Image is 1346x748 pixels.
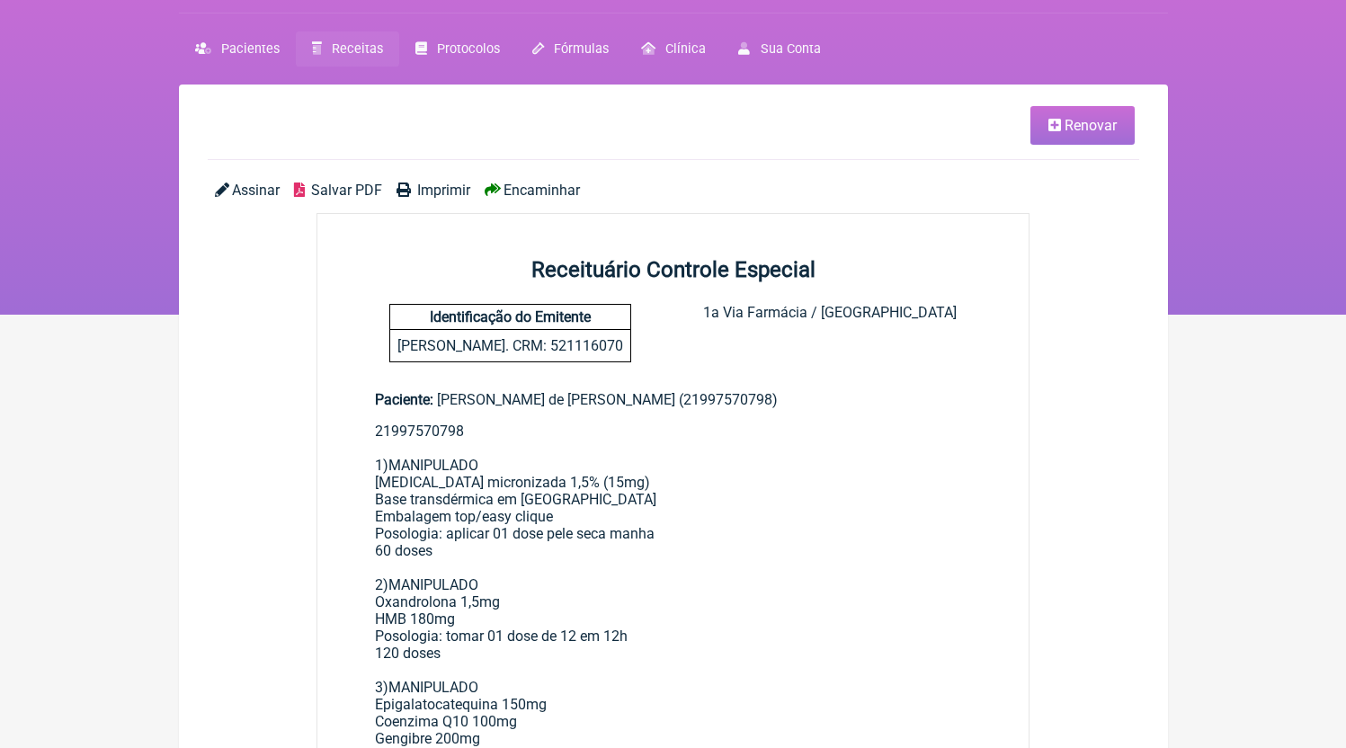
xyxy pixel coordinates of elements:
a: Assinar [215,182,280,199]
span: Clínica [665,41,706,57]
span: Sua Conta [761,41,821,57]
div: Posologia: aplicar 01 dose pele seca manha [375,525,972,542]
span: Encaminhar [504,182,580,199]
p: [PERSON_NAME]. CRM: 521116070 [390,330,630,361]
h2: Receituário Controle Especial [317,257,1030,282]
span: Imprimir [417,182,470,199]
div: 1a Via Farmácia / [GEOGRAPHIC_DATA] [703,304,957,362]
div: 1)MANIPULADO [375,457,972,474]
div: Gengibre 200mg [375,730,972,747]
span: Fórmulas [554,41,609,57]
span: Protocolos [437,41,500,57]
div: Oxandrolona 1,5mg [375,593,972,610]
a: Salvar PDF [294,182,382,199]
a: Pacientes [179,31,296,67]
div: 2)MANIPULADO [375,576,972,593]
div: [PERSON_NAME] de [PERSON_NAME] (21997570798) [375,391,972,408]
div: Posologia: tomar 01 dose de 12 em 12h [375,628,972,645]
span: Receitas [332,41,383,57]
div: HMB 180mg [375,610,972,628]
span: Pacientes [221,41,280,57]
div: 3)MANIPULADO [375,679,972,696]
div: [MEDICAL_DATA] micronizada 1,5% (15mg) Base transdérmica em [GEOGRAPHIC_DATA] [375,474,972,508]
div: 21997570798 [375,423,972,457]
a: Sua Conta [722,31,836,67]
div: Epigalatocatequina 150mg Coenzima Q10 100mg [375,696,972,730]
a: Clínica [625,31,722,67]
div: 60 doses [375,542,972,576]
a: Encaminhar [485,182,580,199]
div: Embalagem top/easy clique [375,508,972,525]
span: Renovar [1065,117,1117,134]
h4: Identificação do Emitente [390,305,630,330]
a: Fórmulas [516,31,625,67]
span: Assinar [232,182,280,199]
a: Imprimir [397,182,470,199]
span: Salvar PDF [311,182,382,199]
a: Renovar [1030,106,1135,145]
a: Receitas [296,31,399,67]
a: Protocolos [399,31,516,67]
div: 120 doses [375,645,972,679]
span: Paciente: [375,391,433,408]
